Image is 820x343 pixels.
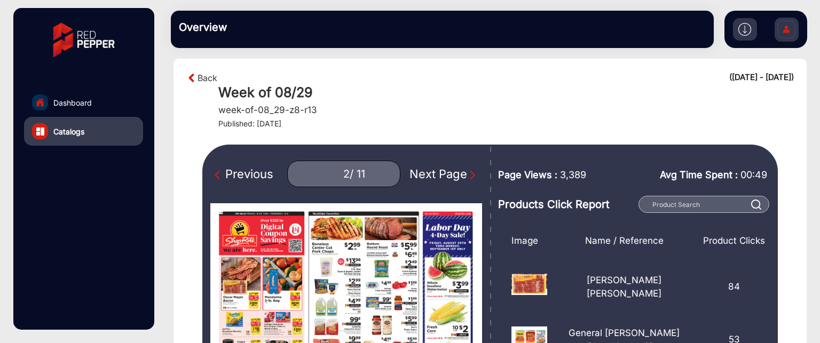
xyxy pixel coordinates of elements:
[179,21,328,34] h3: Overview
[560,167,586,182] span: 3,389
[350,167,365,181] div: / 11
[511,274,547,295] img: 1755851935000pg2_1.png
[547,234,701,248] div: Name / Reference
[24,117,143,146] a: Catalogs
[24,88,143,117] a: Dashboard
[555,274,693,301] p: [PERSON_NAME] [PERSON_NAME]
[218,84,794,100] h1: Week of 08/29
[45,13,122,67] img: vmg-logo
[218,119,794,129] h4: Published: [DATE]
[53,126,84,137] span: Catalogs
[467,170,478,180] img: Next Page
[53,97,92,108] span: Dashboard
[738,23,751,36] img: h2download.svg
[729,71,794,84] div: ([DATE] - [DATE])
[498,198,635,211] h3: Products Click Report
[638,196,769,213] input: Product Search
[701,234,767,248] div: Product Clicks
[775,12,798,50] img: Sign%20Up.svg
[215,170,225,180] img: Previous Page
[35,98,45,107] img: home
[36,127,44,135] img: catalog
[215,165,273,183] div: Previous
[751,200,762,210] img: prodSearch%20_white.svg
[218,105,317,115] h5: week-of-08_29-z8-r13
[503,234,547,248] div: Image
[740,169,767,180] span: 00:49
[498,167,557,182] span: Page Views :
[660,167,738,182] span: Avg Time Spent :
[409,165,478,183] div: Next Page
[198,71,217,84] a: Back
[701,274,767,301] div: 84
[186,71,198,84] img: arrow-left-1.svg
